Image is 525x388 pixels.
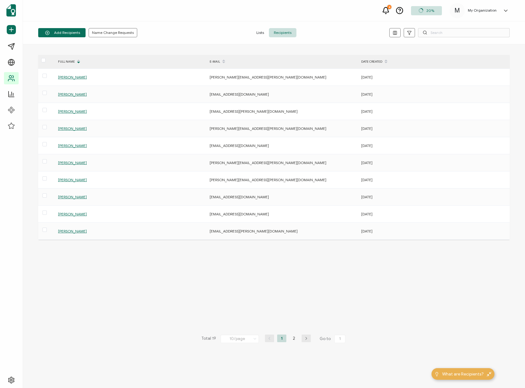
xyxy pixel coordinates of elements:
div: DATE CREATED [358,57,510,67]
span: [PERSON_NAME][EMAIL_ADDRESS][PERSON_NAME][DOMAIN_NAME] [210,160,326,165]
li: 1 [277,335,286,342]
span: Go to [320,335,347,343]
div: E-MAIL [207,57,358,67]
span: [PERSON_NAME][EMAIL_ADDRESS][PERSON_NAME][DOMAIN_NAME] [210,75,326,79]
li: 2 [289,335,299,342]
span: [DATE] [361,160,373,165]
span: [DATE] [361,109,373,114]
span: [DATE] [361,178,373,182]
span: 20% [426,8,434,13]
span: [PERSON_NAME] [58,160,87,165]
span: Recipients [269,28,296,37]
span: [PERSON_NAME] [58,143,87,148]
span: [DATE] [361,212,373,216]
span: [PERSON_NAME] [58,195,87,199]
button: Add Recipients [38,28,86,37]
span: M [454,6,460,15]
iframe: Chat Widget [423,319,525,388]
span: [EMAIL_ADDRESS][PERSON_NAME][DOMAIN_NAME] [210,109,298,114]
span: Name Change Requests [92,31,134,35]
span: [PERSON_NAME][EMAIL_ADDRESS][PERSON_NAME][DOMAIN_NAME] [210,178,326,182]
span: [EMAIL_ADDRESS][PERSON_NAME][DOMAIN_NAME] [210,229,298,233]
span: [PERSON_NAME] [58,178,87,182]
span: [PERSON_NAME] [58,92,87,97]
span: [EMAIL_ADDRESS][DOMAIN_NAME] [210,212,269,216]
span: [EMAIL_ADDRESS][DOMAIN_NAME] [210,143,269,148]
span: [DATE] [361,92,373,97]
input: Select [221,335,259,343]
span: [PERSON_NAME] [58,109,87,114]
span: Total 19 [201,335,216,343]
div: FULL NAME [55,57,207,67]
span: [DATE] [361,229,373,233]
span: [EMAIL_ADDRESS][DOMAIN_NAME] [210,92,269,97]
span: [DATE] [361,75,373,79]
span: [PERSON_NAME] [58,75,87,79]
span: [DATE] [361,126,373,131]
button: Name Change Requests [89,28,137,37]
div: 8 [387,5,391,9]
span: [DATE] [361,143,373,148]
input: Search [418,28,510,37]
span: [EMAIL_ADDRESS][DOMAIN_NAME] [210,195,269,199]
span: [PERSON_NAME] [58,126,87,131]
span: [DATE] [361,195,373,199]
span: [PERSON_NAME] [58,212,87,216]
img: sertifier-logomark-colored.svg [6,4,16,16]
span: Lists [251,28,269,37]
span: [PERSON_NAME][EMAIL_ADDRESS][PERSON_NAME][DOMAIN_NAME] [210,126,326,131]
h5: My Organization [468,8,497,13]
span: [PERSON_NAME] [58,229,87,233]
